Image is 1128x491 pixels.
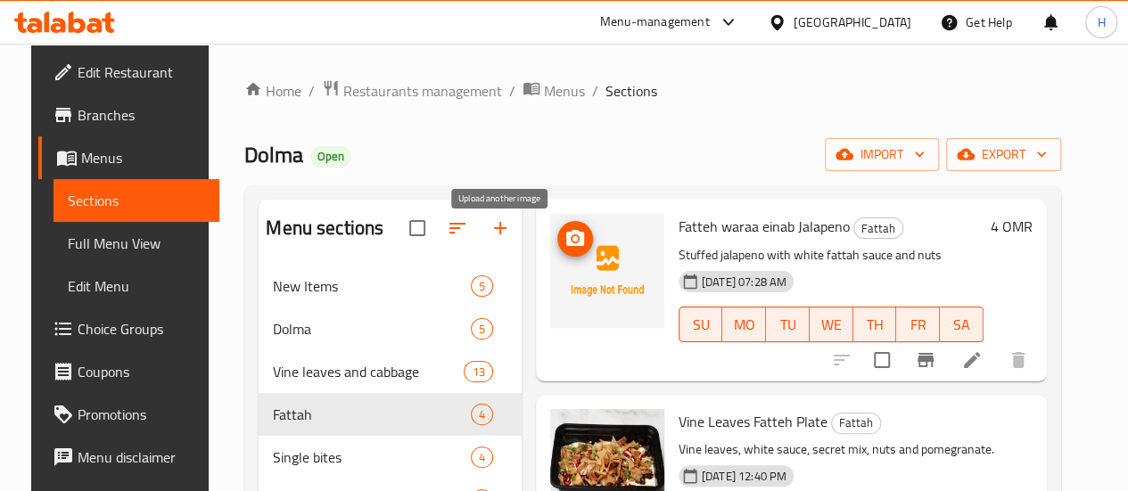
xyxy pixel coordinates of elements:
[68,190,205,211] span: Sections
[1097,12,1105,32] span: H
[38,136,219,179] a: Menus
[310,146,351,168] div: Open
[523,79,585,102] a: Menus
[946,138,1061,171] button: export
[310,149,351,164] span: Open
[605,80,656,102] span: Sections
[471,318,493,340] div: items
[839,143,925,166] span: import
[550,214,664,328] img: Fatteh waraa einab Jalapeno
[399,209,436,247] span: Select all sections
[825,138,939,171] button: import
[903,312,933,338] span: FR
[244,79,1060,102] nav: breadcrumb
[544,80,585,102] span: Menus
[322,79,502,102] a: Restaurants management
[471,275,493,297] div: items
[687,312,716,338] span: SU
[947,312,976,338] span: SA
[244,135,303,175] span: Dolma
[78,404,205,425] span: Promotions
[471,446,493,468] div: items
[38,393,219,436] a: Promotions
[259,350,521,393] div: Vine leaves and cabbage13
[863,341,901,379] span: Select to update
[259,265,521,307] div: New Items5
[679,244,984,266] p: Stuffed jalapeno with white fattah sauce and nuts
[38,350,219,393] a: Coupons
[896,307,940,342] button: FR
[472,449,492,466] span: 4
[679,213,850,240] span: Fatteh waraa einab Jalapeno
[464,361,492,382] div: items
[679,408,827,435] span: Vine Leaves Fatteh Plate
[273,275,470,297] span: New Items
[244,80,301,102] a: Home
[695,274,794,291] span: [DATE] 07:28 AM
[832,413,880,433] span: Fattah
[479,207,522,250] button: Add section
[266,215,383,241] h2: Menu sections
[38,94,219,136] a: Branches
[853,307,897,342] button: TH
[472,406,492,423] span: 4
[679,307,723,342] button: SU
[54,179,219,222] a: Sections
[343,80,502,102] span: Restaurants management
[472,278,492,295] span: 5
[810,307,853,342] button: WE
[960,143,1047,166] span: export
[997,339,1040,381] button: delete
[794,12,911,32] div: [GEOGRAPHIC_DATA]
[38,51,219,94] a: Edit Restaurant
[600,12,710,33] div: Menu-management
[78,318,205,340] span: Choice Groups
[259,393,521,436] div: Fattah4
[961,349,983,371] a: Edit menu item
[38,436,219,479] a: Menu disclaimer
[940,307,984,342] button: SA
[81,147,205,168] span: Menus
[78,104,205,126] span: Branches
[436,207,479,250] span: Sort sections
[465,364,491,381] span: 13
[259,307,521,350] div: Dolma5
[679,438,1018,461] p: Vine leaves, white sauce, secret mix, nuts and pomegranate.
[729,312,759,338] span: MO
[54,222,219,265] a: Full Menu View
[860,312,890,338] span: TH
[273,318,470,340] span: Dolma
[904,339,947,381] button: Branch-specific-item
[854,218,902,239] span: Fattah
[722,307,766,342] button: MO
[273,404,470,425] span: Fattah
[557,221,593,257] button: upload picture
[68,275,205,297] span: Edit Menu
[259,436,521,479] div: Single bites4
[38,307,219,350] a: Choice Groups
[817,312,846,338] span: WE
[991,214,1033,239] h6: 4 OMR
[472,321,492,338] span: 5
[68,233,205,254] span: Full Menu View
[773,312,803,338] span: TU
[831,413,881,434] div: Fattah
[853,217,903,239] div: Fattah
[471,404,493,425] div: items
[766,307,810,342] button: TU
[78,446,205,468] span: Menu disclaimer
[78,61,205,83] span: Edit Restaurant
[309,80,315,102] li: /
[273,446,470,468] span: Single bites
[78,361,205,382] span: Coupons
[273,361,464,382] span: Vine leaves and cabbage
[592,80,598,102] li: /
[54,265,219,307] a: Edit Menu
[509,80,515,102] li: /
[695,468,794,485] span: [DATE] 12:40 PM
